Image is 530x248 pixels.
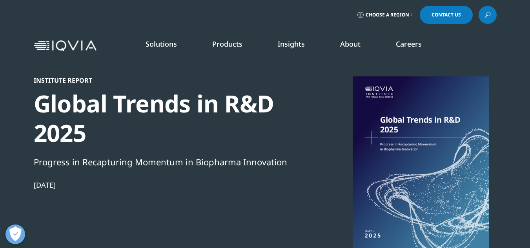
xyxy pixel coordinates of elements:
div: [DATE] [34,180,303,190]
a: Solutions [146,39,177,49]
img: IQVIA Healthcare Information Technology and Pharma Clinical Research Company [34,40,97,52]
nav: Primary [100,27,497,64]
a: Contact Us [420,6,473,24]
div: Progress in Recapturing Momentum in Biopharma Innovation [34,155,303,168]
span: Choose a Region [366,12,409,18]
a: About [340,39,361,49]
div: Global Trends in R&D 2025 [34,89,303,148]
div: Institute Report [34,76,303,84]
a: Products [212,39,242,49]
a: Insights [278,39,305,49]
a: Careers [396,39,422,49]
span: Contact Us [432,13,461,17]
button: Open Preferences [5,224,25,244]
